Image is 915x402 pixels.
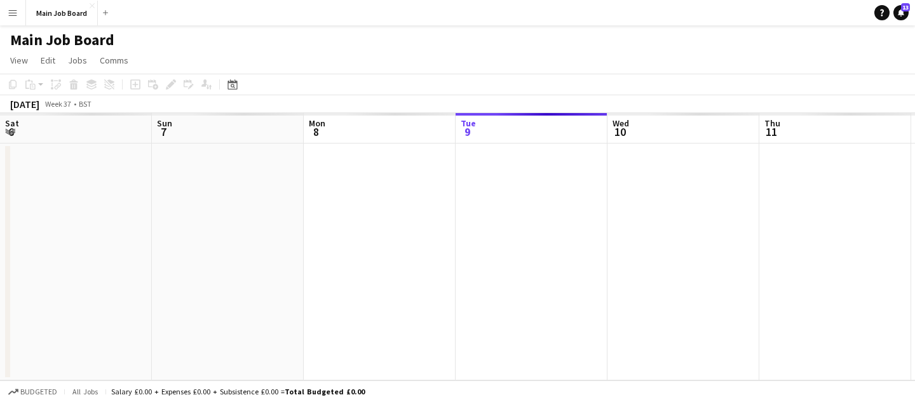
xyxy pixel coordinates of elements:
span: Jobs [68,55,87,66]
span: 11 [762,124,780,139]
span: 8 [307,124,325,139]
div: BST [79,99,91,109]
span: Thu [764,117,780,129]
span: Edit [41,55,55,66]
button: Budgeted [6,385,59,399]
span: 7 [155,124,172,139]
a: Jobs [63,52,92,69]
a: View [5,52,33,69]
a: Edit [36,52,60,69]
span: 6 [3,124,19,139]
span: All jobs [70,387,100,396]
div: Salary £0.00 + Expenses £0.00 + Subsistence £0.00 = [111,387,365,396]
span: 10 [611,124,629,139]
span: Wed [613,117,629,129]
span: Week 37 [42,99,74,109]
a: 13 [893,5,909,20]
div: [DATE] [10,98,39,111]
span: Total Budgeted £0.00 [285,387,365,396]
h1: Main Job Board [10,30,114,50]
span: Mon [309,117,325,129]
span: Sat [5,117,19,129]
button: Main Job Board [26,1,98,25]
span: Budgeted [20,387,57,396]
span: 9 [459,124,476,139]
span: Sun [157,117,172,129]
span: Comms [100,55,128,66]
a: Comms [95,52,133,69]
span: Tue [461,117,476,129]
span: 13 [901,3,910,11]
span: View [10,55,28,66]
